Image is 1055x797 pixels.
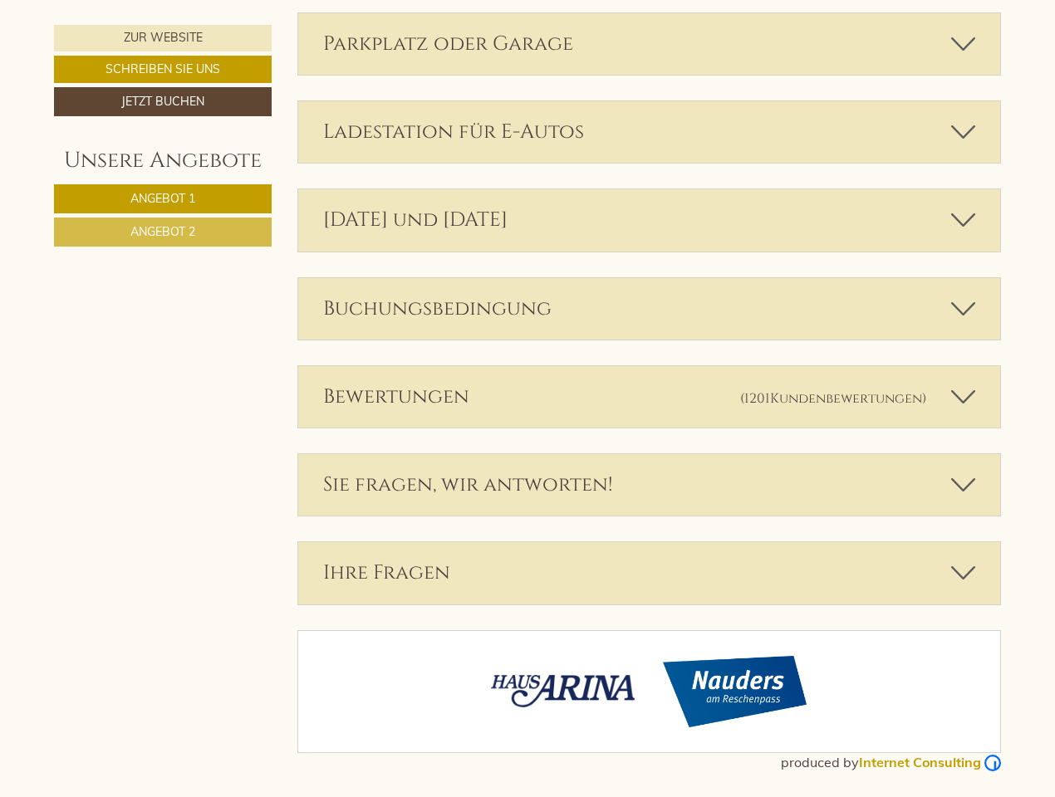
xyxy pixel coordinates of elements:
div: Parkplatz oder Garage [298,13,1001,75]
div: Buchungsbedingung [298,278,1001,340]
small: (1201 ) [740,389,926,408]
a: Jetzt buchen [54,87,272,116]
b: Internet Consulting [859,754,981,770]
a: Zur Website [54,25,272,51]
span: Kundenbewertungen [770,389,922,408]
div: Unsere Angebote [54,145,272,176]
div: produced by [54,753,1001,772]
a: Internet Consulting [859,754,1001,770]
img: Logo Internet Consulting [984,755,1001,771]
span: Angebot 2 [130,224,195,239]
a: Schreiben Sie uns [54,56,272,83]
div: [DATE] und [DATE] [298,189,1001,251]
span: Angebot 1 [130,191,195,206]
div: Sie fragen, wir antworten! [298,454,1001,516]
div: Ladestation für E-Autos [298,101,1001,163]
div: Bewertungen [298,366,1001,428]
div: Ihre Fragen [298,542,1001,604]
